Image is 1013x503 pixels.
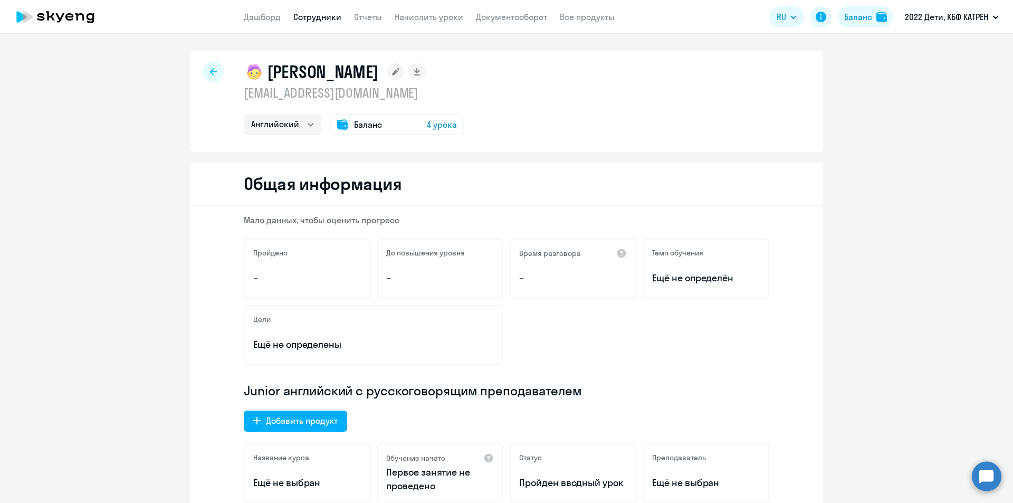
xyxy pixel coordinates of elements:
[253,476,361,490] p: Ещё не выбран
[244,12,281,22] a: Дашборд
[769,6,804,27] button: RU
[519,271,627,285] p: –
[876,12,887,22] img: balance
[244,84,464,101] p: [EMAIL_ADDRESS][DOMAIN_NAME]
[905,11,988,23] p: 2022 Дети, КБФ КАТРЕН
[386,453,445,463] h5: Обучение начато
[354,12,382,22] a: Отчеты
[652,248,703,258] h5: Темп обучения
[293,12,341,22] a: Сотрудники
[777,11,786,23] span: RU
[519,249,581,258] h5: Время разговора
[253,338,494,352] p: Ещё не определены
[427,118,457,131] span: 4 урока
[519,453,542,462] h5: Статус
[900,4,1004,30] button: 2022 Дети, КБФ КАТРЕН
[386,248,465,258] h5: До повышения уровня
[253,453,309,462] h5: Название курса
[519,476,627,490] p: Пройден вводный урок
[838,6,893,27] button: Балансbalance
[244,382,582,399] span: Junior английский с русскоговорящим преподавателем
[476,12,547,22] a: Документооборот
[652,453,706,462] h5: Преподаватель
[652,271,760,285] span: Ещё не определён
[244,173,402,194] h2: Общая информация
[253,315,271,324] h5: Цели
[253,248,288,258] h5: Пройдено
[244,214,769,226] p: Мало данных, чтобы оценить прогресс
[386,271,494,285] p: –
[266,414,338,427] div: Добавить продукт
[844,11,872,23] div: Баланс
[244,411,347,432] button: Добавить продукт
[560,12,615,22] a: Все продукты
[386,466,494,493] p: Первое занятие не проведено
[244,61,265,82] img: child
[354,118,382,131] span: Баланс
[652,476,760,490] p: Ещё не выбран
[253,271,361,285] p: –
[267,61,379,82] h1: [PERSON_NAME]
[395,12,463,22] a: Начислить уроки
